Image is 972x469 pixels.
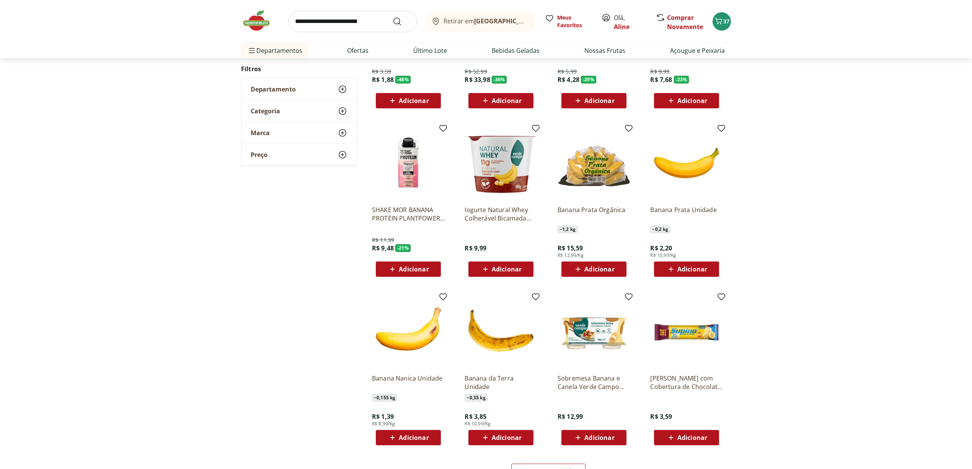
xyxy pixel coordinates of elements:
[465,374,537,391] a: Banana da Terra Unidade
[395,76,411,83] span: - 48 %
[251,151,267,159] span: Preço
[545,14,592,29] a: Meus Favoritos
[372,68,391,75] span: R$ 3,59
[372,394,397,402] span: ~ 0,155 kg
[677,435,707,441] span: Adicionar
[614,23,630,31] a: Aline
[465,68,487,75] span: R$ 52,99
[468,261,533,277] button: Adicionar
[376,93,441,108] button: Adicionar
[426,11,536,32] button: Retirar em[GEOGRAPHIC_DATA]/[GEOGRAPHIC_DATA]
[492,266,522,272] span: Adicionar
[372,295,445,368] img: Banana Nanica Unidade
[289,11,417,32] input: search
[558,127,630,199] img: Banana Prata Orgânica
[372,206,445,222] a: SHAKE MOR BANANA PROTEIN PLANTPOWER 15G
[713,12,731,31] button: Carrinho
[372,421,395,427] span: R$ 8,99/Kg
[376,430,441,445] button: Adicionar
[372,244,394,252] span: R$ 9,48
[465,127,537,199] img: Iogurte Natural Whey Colherável Bicamada Banana com Canela 11g de Proteína Verde Campo 140g
[372,412,394,421] span: R$ 1,39
[399,266,429,272] span: Adicionar
[584,435,614,441] span: Adicionar
[650,226,670,233] span: ~ 0,2 kg
[614,13,648,31] span: Olá,
[558,244,583,252] span: R$ 15,59
[247,41,302,60] span: Departamentos
[558,295,630,368] img: Sobremesa Banana e Canela Verde Campo 200g
[654,93,719,108] button: Adicionar
[465,412,486,421] span: R$ 3,85
[558,252,584,258] span: R$ 12,99/Kg
[241,144,356,165] button: Preço
[241,9,279,32] img: Hortifruti
[372,75,394,84] span: R$ 1,88
[670,46,725,55] a: Açougue e Peixaria
[247,41,256,60] button: Menu
[561,430,626,445] button: Adicionar
[468,430,533,445] button: Adicionar
[393,17,411,26] button: Submit Search
[241,122,356,144] button: Marca
[558,374,630,391] a: Sobremesa Banana e Canela Verde Campo 200g
[492,46,540,55] a: Bebidas Geladas
[444,18,528,25] span: Retirar em
[650,295,723,368] img: Supino Banana com Cobertura de Chocolate Branco Sem Adição de Açúcar 24g
[558,412,583,421] span: R$ 12,99
[581,76,596,83] span: - 29 %
[399,435,429,441] span: Adicionar
[677,266,707,272] span: Adicionar
[251,129,270,137] span: Marca
[584,98,614,104] span: Adicionar
[650,206,723,222] a: Banana Prata Unidade
[561,93,626,108] button: Adicionar
[650,68,669,75] span: R$ 9,99
[558,206,630,222] a: Banana Prata Orgânica
[465,206,537,222] a: Iogurte Natural Whey Colherável Bicamada Banana com Canela 11g de Proteína Verde Campo 140g
[650,75,672,84] span: R$ 7,68
[413,46,447,55] a: Último Lote
[650,412,672,421] span: R$ 3,59
[372,374,445,391] a: Banana Nanica Unidade
[558,75,579,84] span: R$ 4,28
[492,435,522,441] span: Adicionar
[465,75,490,84] span: R$ 33,98
[399,98,429,104] span: Adicionar
[492,98,522,104] span: Adicionar
[584,46,625,55] a: Nossas Frutas
[654,261,719,277] button: Adicionar
[465,394,487,402] span: ~ 0,35 kg
[561,261,626,277] button: Adicionar
[558,226,577,233] span: ~ 1,2 kg
[558,68,577,75] span: R$ 5,99
[674,76,689,83] span: - 23 %
[372,127,445,199] img: SHAKE MOR BANANA PROTEIN PLANTPOWER 15G
[465,421,491,427] span: R$ 10,99/Kg
[241,61,357,77] h2: Filtros
[372,236,394,244] span: R$ 11,99
[347,46,369,55] a: Ofertas
[650,374,723,391] a: [PERSON_NAME] com Cobertura de Chocolate Branco Sem Adição de Açúcar 24g
[677,98,707,104] span: Adicionar
[251,107,280,115] span: Categoria
[650,127,723,199] img: Banana Prata Unidade
[465,244,486,252] span: R$ 9,99
[395,244,411,252] span: - 21 %
[468,93,533,108] button: Adicionar
[492,76,507,83] span: - 36 %
[654,430,719,445] button: Adicionar
[465,295,537,368] img: Banana da Terra Unidade
[667,13,703,31] a: Comprar Novamente
[650,252,676,258] span: R$ 10,99/Kg
[723,18,729,25] span: 37
[241,78,356,100] button: Departamento
[376,261,441,277] button: Adicionar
